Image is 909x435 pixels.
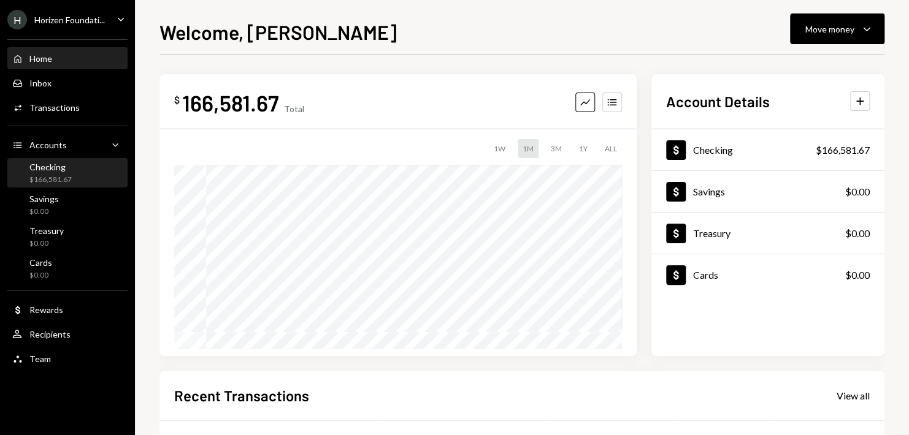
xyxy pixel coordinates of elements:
div: $0.00 [29,206,59,217]
a: Rewards [7,298,128,320]
div: $0.00 [29,238,64,249]
div: $166,581.67 [816,143,870,157]
div: Cards [693,269,718,281]
div: $0.00 [845,184,870,199]
h2: Recent Transactions [174,385,309,406]
div: Recipients [29,329,71,339]
div: 1W [489,139,510,158]
div: Checking [29,162,72,172]
div: Inbox [29,78,52,88]
div: Horizen Foundati... [34,15,105,25]
div: Cards [29,257,52,268]
div: Savings [693,186,725,197]
a: View all [837,388,870,402]
a: Cards$0.00 [7,254,128,283]
div: $166,581.67 [29,175,72,185]
div: Treasury [29,225,64,236]
a: Treasury$0.00 [7,222,128,251]
a: Cards$0.00 [651,254,884,295]
a: Home [7,47,128,69]
div: View all [837,390,870,402]
a: Transactions [7,96,128,118]
div: 1Y [574,139,593,158]
div: 3M [546,139,567,158]
div: Transactions [29,102,80,113]
div: ALL [600,139,622,158]
div: Total [284,104,304,114]
div: Savings [29,194,59,204]
h2: Account Details [666,91,770,112]
div: Accounts [29,140,67,150]
div: $0.00 [845,268,870,282]
a: Checking$166,581.67 [7,158,128,187]
div: Rewards [29,304,63,315]
div: Treasury [693,227,731,239]
div: Move money [805,23,854,36]
a: Recipients [7,323,128,345]
a: Savings$0.00 [651,171,884,212]
div: 166,581.67 [182,89,279,116]
div: Team [29,354,51,364]
button: Move money [790,13,884,44]
div: Home [29,53,52,64]
h1: Welcome, [PERSON_NAME] [159,20,397,44]
div: Checking [693,144,733,156]
a: Team [7,347,128,369]
a: Checking$166,581.67 [651,129,884,170]
div: 1M [518,139,539,158]
div: $ [174,94,180,106]
a: Savings$0.00 [7,190,128,219]
a: Accounts [7,134,128,156]
a: Treasury$0.00 [651,213,884,254]
a: Inbox [7,72,128,94]
div: $0.00 [845,226,870,241]
div: $0.00 [29,270,52,281]
div: H [7,10,27,29]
